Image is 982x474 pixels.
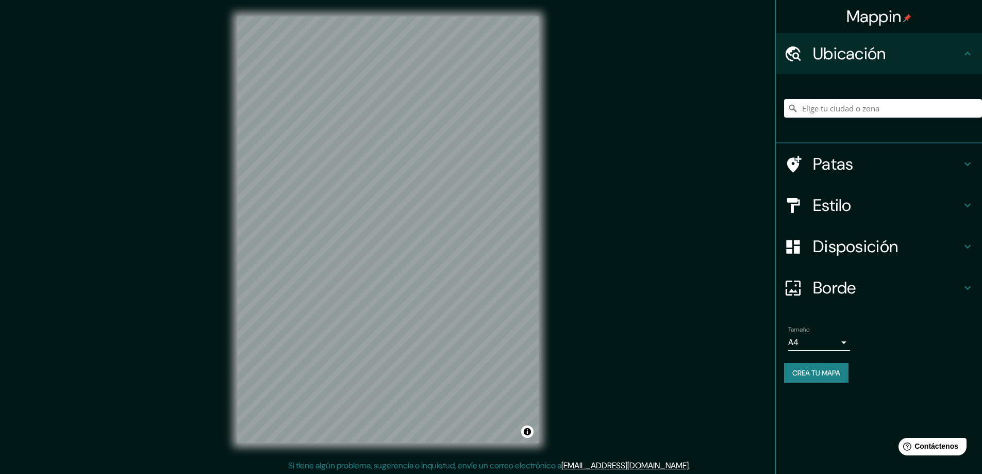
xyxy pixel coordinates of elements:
[784,363,848,383] button: Crea tu mapa
[788,334,850,351] div: A4
[776,33,982,74] div: Ubicación
[776,267,982,308] div: Borde
[692,460,694,471] font: .
[288,460,561,471] font: Si tiene algún problema, sugerencia o inquietud, envíe un correo electrónico a
[890,434,971,463] iframe: Lanzador de widgets de ayuda
[784,99,982,118] input: Elige tu ciudad o zona
[776,226,982,267] div: Disposición
[561,460,689,471] a: [EMAIL_ADDRESS][DOMAIN_NAME]
[776,185,982,226] div: Estilo
[792,368,840,378] font: Crea tu mapa
[813,43,886,64] font: Ubicación
[813,236,898,257] font: Disposición
[237,17,539,443] canvas: Mapa
[813,194,852,216] font: Estilo
[846,6,902,27] font: Mappin
[521,426,534,438] button: Activar o desactivar atribución
[788,337,798,348] font: A4
[689,460,690,471] font: .
[788,325,809,334] font: Tamaño
[813,153,854,175] font: Patas
[690,460,692,471] font: .
[903,14,911,22] img: pin-icon.png
[776,143,982,185] div: Patas
[813,277,856,299] font: Borde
